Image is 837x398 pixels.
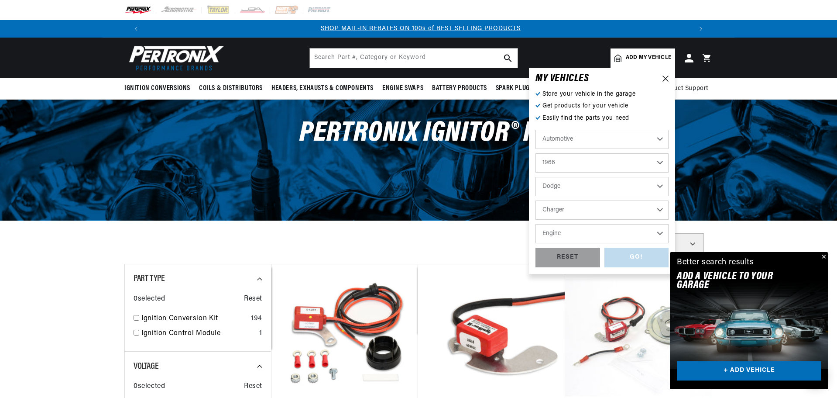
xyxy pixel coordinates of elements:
[535,248,600,267] div: RESET
[535,101,669,111] p: Get products for your vehicle
[310,48,518,68] input: Search Part #, Category or Keyword
[677,272,799,290] h2: Add A VEHICLE to your garage
[134,274,165,283] span: Part Type
[498,48,518,68] button: search button
[428,78,491,99] summary: Battery Products
[378,78,428,99] summary: Engine Swaps
[660,84,708,93] span: Product Support
[103,20,734,38] slideshow-component: Translation missing: en.sections.announcements.announcement_bar
[244,381,262,392] span: Reset
[382,84,423,93] span: Engine Swaps
[267,78,378,99] summary: Headers, Exhausts & Components
[535,224,669,243] select: Engine
[147,24,694,34] div: 2 of 3
[535,90,669,99] p: Store your vehicle in the garage
[692,20,710,38] button: Translation missing: en.sections.announcements.next_announcement
[535,201,669,220] select: Model
[535,177,669,196] select: Make
[677,361,821,381] a: + ADD VEHICLE
[251,313,262,325] div: 194
[259,328,262,339] div: 1
[124,43,225,73] img: Pertronix
[535,153,669,173] select: Year
[535,114,669,123] p: Easily find the parts you need
[124,78,195,99] summary: Ignition Conversions
[535,74,589,83] h6: MY VEHICLE S
[124,84,190,93] span: Ignition Conversions
[147,24,694,34] div: Announcement
[141,313,247,325] a: Ignition Conversion Kit
[496,84,549,93] span: Spark Plug Wires
[611,48,675,68] a: Add my vehicle
[244,294,262,305] span: Reset
[535,130,669,149] select: Ride Type
[491,78,553,99] summary: Spark Plug Wires
[432,84,487,93] span: Battery Products
[299,119,538,148] span: PerTronix Ignitor® II
[195,78,267,99] summary: Coils & Distributors
[141,328,256,339] a: Ignition Control Module
[321,25,521,32] a: SHOP MAIL-IN REBATES ON 100s of BEST SELLING PRODUCTS
[199,84,263,93] span: Coils & Distributors
[818,252,828,263] button: Close
[127,20,145,38] button: Translation missing: en.sections.announcements.previous_announcement
[626,54,671,62] span: Add my vehicle
[134,381,165,392] span: 0 selected
[271,84,374,93] span: Headers, Exhausts & Components
[134,362,158,371] span: Voltage
[677,256,754,269] div: Better search results
[660,78,713,99] summary: Product Support
[134,294,165,305] span: 0 selected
